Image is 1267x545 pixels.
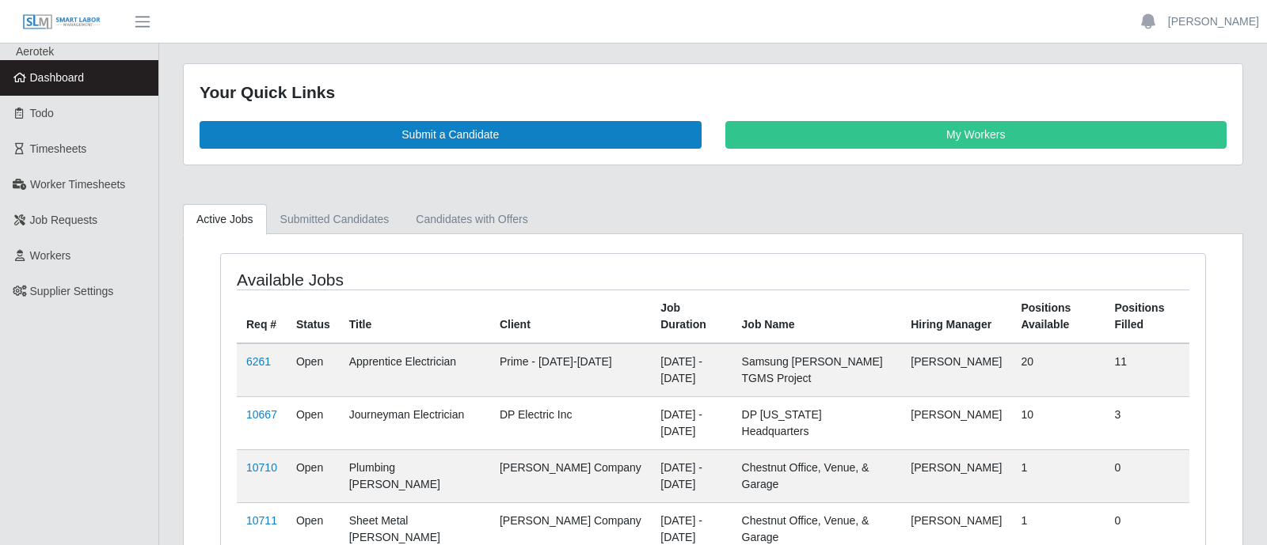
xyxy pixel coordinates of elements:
th: Title [340,290,490,343]
a: 10667 [246,408,277,421]
td: [DATE] - [DATE] [651,449,732,502]
td: Plumbing [PERSON_NAME] [340,449,490,502]
a: Candidates with Offers [402,204,541,235]
th: Positions Filled [1105,290,1189,343]
td: Open [287,449,340,502]
td: 1 [1011,449,1105,502]
th: Status [287,290,340,343]
td: [PERSON_NAME] [901,343,1011,397]
td: [DATE] - [DATE] [651,343,732,397]
a: 10711 [246,514,277,527]
span: Worker Timesheets [30,178,125,191]
a: Submitted Candidates [267,204,403,235]
td: [PERSON_NAME] Company [490,449,651,502]
td: Samsung [PERSON_NAME] TGMS Project [732,343,902,397]
td: [PERSON_NAME] [901,396,1011,449]
span: Supplier Settings [30,285,114,297]
img: SLM Logo [22,13,101,31]
th: Job Duration [651,290,732,343]
a: 10710 [246,461,277,474]
span: Timesheets [30,142,87,155]
th: Job Name [732,290,902,343]
span: Job Requests [30,214,98,226]
a: [PERSON_NAME] [1168,13,1259,30]
th: Hiring Manager [901,290,1011,343]
span: Todo [30,107,54,119]
h4: Available Jobs [237,270,620,290]
th: Req # [237,290,287,343]
td: 0 [1105,449,1189,502]
td: [DATE] - [DATE] [651,396,732,449]
td: Open [287,396,340,449]
td: Journeyman Electrician [340,396,490,449]
td: Apprentice Electrician [340,343,490,397]
a: My Workers [725,121,1227,149]
td: [PERSON_NAME] [901,449,1011,502]
td: 20 [1011,343,1105,397]
td: DP Electric Inc [490,396,651,449]
th: Client [490,290,651,343]
td: Chestnut Office, Venue, & Garage [732,449,902,502]
td: Open [287,343,340,397]
div: Your Quick Links [200,80,1227,105]
span: Workers [30,249,71,262]
span: Dashboard [30,71,85,84]
th: Positions Available [1011,290,1105,343]
td: Prime - [DATE]-[DATE] [490,343,651,397]
a: Active Jobs [183,204,267,235]
td: 10 [1011,396,1105,449]
td: DP [US_STATE] Headquarters [732,396,902,449]
a: Submit a Candidate [200,121,702,149]
a: 6261 [246,355,271,368]
td: 11 [1105,343,1189,397]
td: 3 [1105,396,1189,449]
span: Aerotek [16,45,54,58]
